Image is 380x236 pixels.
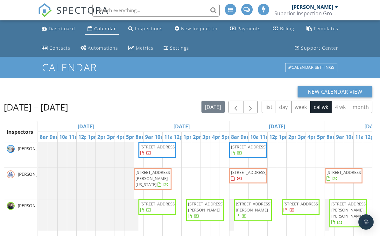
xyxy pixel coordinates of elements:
[182,132,196,142] a: 1pm
[144,132,158,142] a: 9am
[262,101,276,113] button: list
[17,171,53,177] span: [PERSON_NAME]
[231,144,267,150] span: [STREET_ADDRESS]
[136,45,153,51] div: Metrics
[354,132,371,142] a: 11am
[229,132,244,142] a: 8am
[285,62,338,73] a: Calendar Settings
[268,132,285,142] a: 12pm
[88,45,118,51] div: Automations
[140,144,176,150] span: [STREET_ADDRESS]
[292,42,341,54] a: Support Center
[220,132,234,142] a: 5pm
[258,132,275,142] a: 11am
[349,101,372,113] button: month
[170,45,189,51] div: Settings
[298,86,373,97] button: New Calendar View
[67,132,84,142] a: 11am
[276,101,292,113] button: day
[126,23,165,35] a: Inspections
[7,145,15,153] img: img_3093.jpg
[78,42,121,54] a: Automations (Advanced)
[49,25,75,32] div: Dashboard
[161,42,192,54] a: Settings
[270,23,297,35] a: Billing
[163,132,180,142] a: 11am
[228,23,263,35] a: Payments
[296,132,311,142] a: 3pm
[201,101,225,113] button: [DATE]
[172,121,191,132] a: Go to September 29, 2025
[7,202,15,210] img: img_2632.jpg
[172,132,189,142] a: 12pm
[94,25,116,32] div: Calendar
[327,169,362,175] span: [STREET_ADDRESS]
[92,4,220,17] input: Search everything...
[58,132,75,142] a: 10am
[153,132,170,142] a: 10am
[237,25,261,32] div: Payments
[17,203,53,209] span: [PERSON_NAME]
[135,25,163,32] div: Inspections
[315,132,330,142] a: 5pm
[38,132,53,142] a: 8am
[17,146,53,152] span: [PERSON_NAME]
[301,45,338,51] div: Support Center
[85,23,119,35] a: Calendar
[344,132,361,142] a: 10am
[39,42,73,54] a: Contacts
[76,121,95,132] a: Go to September 28, 2025
[4,101,68,113] h2: [DATE] – [DATE]
[236,201,271,213] span: [STREET_ADDRESS][PERSON_NAME]
[291,101,311,113] button: week
[42,62,338,73] h1: Calendar
[239,132,253,142] a: 9am
[310,101,332,113] button: cal wk
[105,132,120,142] a: 3pm
[134,132,148,142] a: 8am
[249,132,266,142] a: 10am
[7,170,15,178] img: superiorinspectiongrouplogo.jpg
[334,132,349,142] a: 9am
[38,9,109,22] a: SPECTORA
[191,132,206,142] a: 2pm
[287,132,301,142] a: 2pm
[56,3,109,17] span: SPECTORA
[306,132,320,142] a: 4pm
[49,45,70,51] div: Contacts
[77,132,94,142] a: 12pm
[172,23,220,35] a: New Inspection
[115,132,129,142] a: 4pm
[86,132,101,142] a: 1pm
[292,4,333,10] div: [PERSON_NAME]
[358,214,374,230] div: Open Intercom Messenger
[313,25,338,32] div: Templates
[331,201,367,219] span: [STREET_ADDRESS][PERSON_NAME][PERSON_NAME]
[285,63,337,72] div: Calendar Settings
[231,169,267,175] span: [STREET_ADDRESS]
[325,132,339,142] a: 8am
[243,101,258,114] button: Next
[96,132,110,142] a: 2pm
[210,132,225,142] a: 4pm
[188,201,224,213] span: [STREET_ADDRESS][PERSON_NAME]
[284,201,319,207] span: [STREET_ADDRESS]
[280,25,294,32] div: Billing
[7,128,33,135] span: Inspectors
[38,3,52,17] img: The Best Home Inspection Software - Spectora
[136,169,171,187] span: [STREET_ADDRESS][PERSON_NAME][US_STATE]
[229,101,243,114] button: Previous
[304,23,341,35] a: Templates
[124,132,139,142] a: 5pm
[277,132,292,142] a: 1pm
[39,23,78,35] a: Dashboard
[201,132,215,142] a: 3pm
[331,101,349,113] button: 4 wk
[126,42,156,54] a: Metrics
[48,132,62,142] a: 9am
[181,25,218,32] div: New Inspection
[267,121,287,132] a: Go to September 30, 2025
[274,10,338,17] div: Superior Inspection Group
[140,201,176,207] span: [STREET_ADDRESS]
